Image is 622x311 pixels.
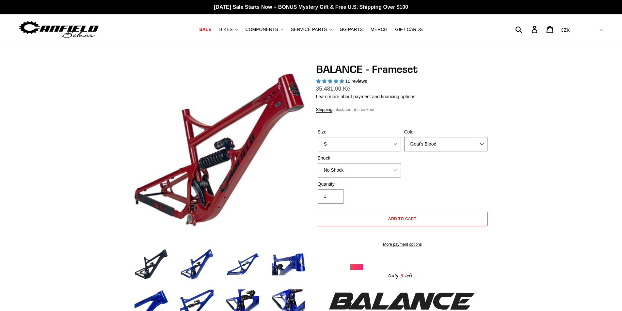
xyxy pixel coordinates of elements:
[196,25,215,34] a: SALE
[316,79,345,84] span: 5.00 stars
[179,246,215,282] img: Load image into Gallery viewer, BALANCE - Frameset
[318,181,401,188] label: Quantity
[225,246,261,282] img: Load image into Gallery viewer, BALANCE - Frameset
[395,27,423,32] span: GIFT CARDS
[316,63,489,75] h1: BALANCE - Frameset
[316,94,415,99] a: Learn more about payment and financing options
[199,27,211,32] span: SALE
[336,25,366,34] a: GG PARTS
[340,27,363,32] span: GG PARTS
[316,107,333,113] a: Shipping
[318,212,487,226] button: Add to cart
[398,272,405,280] span: 3
[318,241,487,247] a: More payment options
[288,25,335,34] button: SERVICE PARTS
[392,25,426,34] a: GIFT CARDS
[316,106,489,113] div: calculated at checkout.
[242,25,286,34] button: COMPONENTS
[219,27,232,32] span: BIKES
[350,270,455,280] div: Only left...
[133,246,169,282] img: Load image into Gallery viewer, BALANCE - Frameset
[246,27,278,32] span: COMPONENTS
[345,79,367,84] span: 10 reviews
[291,27,327,32] span: SERVICE PARTS
[519,22,535,37] input: Search
[316,86,350,92] span: 35.481,00 Kč
[216,25,241,34] button: BIKES
[270,246,306,282] img: Load image into Gallery viewer, BALANCE - Frameset
[404,129,487,135] label: Color
[318,155,401,162] label: Shock
[318,129,401,135] label: Size
[388,216,417,221] span: Add to cart
[18,19,100,40] img: Canfield Bikes
[367,25,391,34] a: MERCH
[371,27,387,32] span: MERCH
